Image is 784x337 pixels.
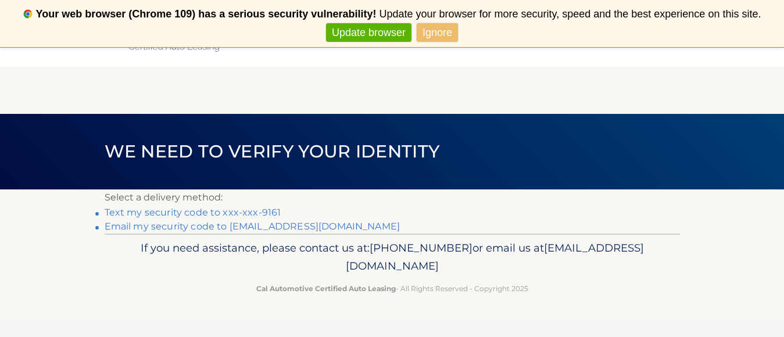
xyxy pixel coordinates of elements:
a: Email my security code to [EMAIL_ADDRESS][DOMAIN_NAME] [105,221,400,232]
p: Select a delivery method: [105,189,680,206]
p: - All Rights Reserved - Copyright 2025 [112,282,672,295]
span: [PHONE_NUMBER] [370,241,472,254]
a: Ignore [417,23,458,42]
span: We need to verify your identity [105,141,440,162]
a: Update browser [326,23,411,42]
b: Your web browser (Chrome 109) has a serious security vulnerability! [36,8,377,20]
strong: Cal Automotive Certified Auto Leasing [256,284,396,293]
a: Text my security code to xxx-xxx-9161 [105,207,281,218]
p: If you need assistance, please contact us at: or email us at [112,239,672,276]
span: Update your browser for more security, speed and the best experience on this site. [379,8,761,20]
